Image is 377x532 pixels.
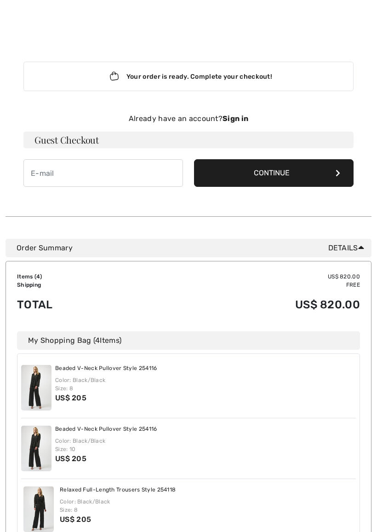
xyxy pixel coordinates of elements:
img: Relaxed Full-Length Trousers Style 254118 [23,486,54,532]
strong: Sign in [223,114,248,123]
td: Shipping [17,281,139,289]
span: US$ 205 [60,515,91,524]
td: Total [17,289,139,320]
div: Your order is ready. Complete your checkout! [23,62,354,91]
button: Continue [194,159,354,187]
div: Already have an account? [23,113,354,124]
td: US$ 820.00 [139,289,360,320]
img: Beaded V-Neck Pullover Style 254116 [21,365,51,411]
td: Free [139,281,360,289]
span: US$ 205 [55,393,86,402]
img: Beaded V-Neck Pullover Style 254116 [21,426,51,471]
span: 4 [36,273,40,280]
td: US$ 820.00 [139,272,360,281]
div: Color: Black/Black Size: 10 [55,437,157,453]
h3: Guest Checkout [23,132,354,148]
div: Color: Black/Black Size: 8 [60,497,176,514]
span: Details [328,243,368,254]
span: 4 [95,336,100,345]
a: Beaded V-Neck Pullover Style 254116 [55,426,157,433]
td: Items ( ) [17,272,139,281]
div: Order Summary [17,243,368,254]
a: Relaxed Full-Length Trousers Style 254118 [60,486,176,494]
div: Color: Black/Black Size: 8 [55,376,157,393]
span: US$ 205 [55,454,86,463]
input: E-mail [23,159,183,187]
div: My Shopping Bag ( Items) [17,331,360,350]
a: Beaded V-Neck Pullover Style 254116 [55,365,157,372]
